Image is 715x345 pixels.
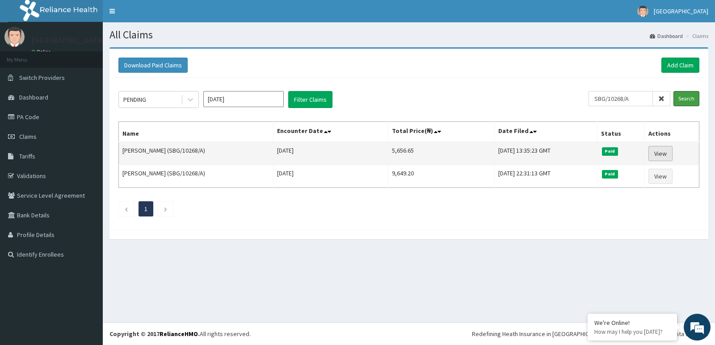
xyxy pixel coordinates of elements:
[388,142,495,165] td: 5,656.65
[602,170,618,178] span: Paid
[594,328,670,336] p: How may I help you today?
[648,169,673,184] a: View
[472,329,708,338] div: Redefining Heath Insurance in [GEOGRAPHIC_DATA] using Telemedicine and Data Science!
[589,91,653,106] input: Search by HMO ID
[673,91,699,106] input: Search
[388,165,495,188] td: 9,649.20
[495,122,597,142] th: Date Filed
[118,58,188,73] button: Download Paid Claims
[273,142,388,165] td: [DATE]
[119,122,273,142] th: Name
[123,95,146,104] div: PENDING
[648,146,673,161] a: View
[124,205,128,213] a: Previous page
[388,122,495,142] th: Total Price(₦)
[19,93,48,101] span: Dashboard
[654,7,708,15] span: [GEOGRAPHIC_DATA]
[160,330,198,338] a: RelianceHMO
[19,152,35,160] span: Tariffs
[495,142,597,165] td: [DATE] 13:35:23 GMT
[650,32,683,40] a: Dashboard
[288,91,332,108] button: Filter Claims
[19,74,65,82] span: Switch Providers
[46,50,150,62] div: Chat with us now
[4,27,25,47] img: User Image
[103,322,715,345] footer: All rights reserved.
[273,122,388,142] th: Encounter Date
[119,165,273,188] td: [PERSON_NAME] (SBG/10268/A)
[17,45,36,67] img: d_794563401_company_1708531726252_794563401
[661,58,699,73] a: Add Claim
[637,6,648,17] img: User Image
[602,147,618,155] span: Paid
[164,205,168,213] a: Next page
[495,165,597,188] td: [DATE] 22:31:13 GMT
[4,244,170,275] textarea: Type your message and hit 'Enter'
[52,112,123,203] span: We're online!
[684,32,708,40] li: Claims
[203,91,284,107] input: Select Month and Year
[597,122,645,142] th: Status
[594,319,670,327] div: We're Online!
[273,165,388,188] td: [DATE]
[109,330,200,338] strong: Copyright © 2017 .
[109,29,708,41] h1: All Claims
[119,142,273,165] td: [PERSON_NAME] (SBG/10268/A)
[31,36,105,44] p: [GEOGRAPHIC_DATA]
[147,4,168,26] div: Minimize live chat window
[31,49,53,55] a: Online
[645,122,699,142] th: Actions
[144,205,147,213] a: Page 1 is your current page
[19,133,37,141] span: Claims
